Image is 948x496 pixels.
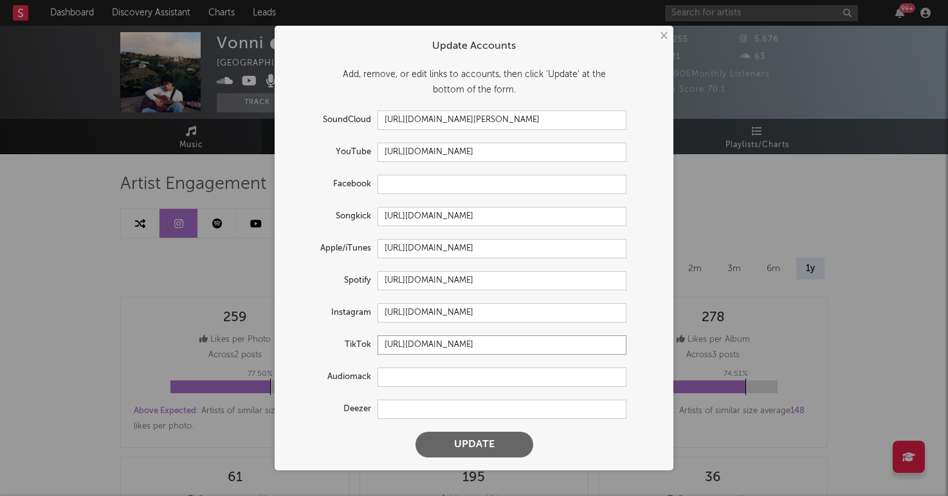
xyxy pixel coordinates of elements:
[287,241,378,256] label: Apple/iTunes
[415,432,533,457] button: Update
[287,369,378,385] label: Audiomack
[287,177,378,192] label: Facebook
[287,145,378,160] label: YouTube
[287,273,378,288] label: Spotify
[287,337,378,353] label: TikTok
[287,209,378,224] label: Songkick
[287,39,661,54] div: Update Accounts
[287,67,661,98] div: Add, remove, or edit links to accounts, then click 'Update' at the bottom of the form.
[287,305,378,321] label: Instagram
[287,402,378,417] label: Deezer
[656,29,670,43] button: ×
[287,112,378,128] label: SoundCloud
